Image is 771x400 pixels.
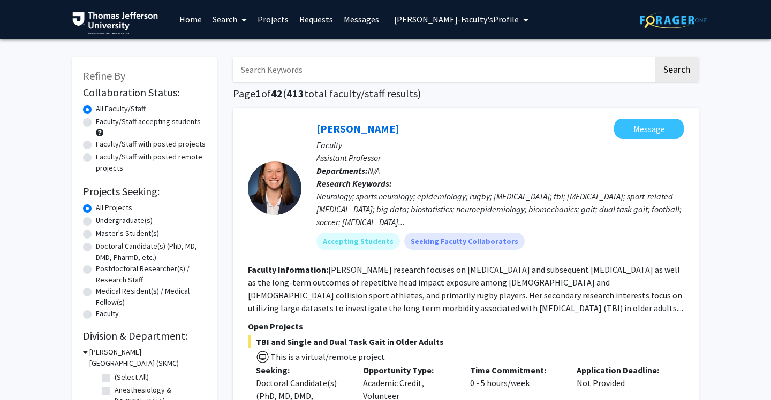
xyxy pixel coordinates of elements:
h3: [PERSON_NAME][GEOGRAPHIC_DATA] (SKMC) [89,347,206,369]
span: [PERSON_NAME]-Faculty's Profile [394,14,519,25]
mat-chip: Accepting Students [316,233,400,250]
label: Master's Student(s) [96,228,159,239]
label: Postdoctoral Researcher(s) / Research Staff [96,263,206,286]
h2: Collaboration Status: [83,86,206,99]
span: 1 [255,87,261,100]
label: Undergraduate(s) [96,215,153,226]
p: Application Deadline: [577,364,668,376]
label: Faculty/Staff with posted remote projects [96,151,206,174]
label: All Faculty/Staff [96,103,146,114]
label: Doctoral Candidate(s) (PhD, MD, DMD, PharmD, etc.) [96,241,206,263]
a: Search [207,1,252,38]
img: Thomas Jefferson University Logo [72,12,158,34]
p: Opportunity Type: [363,364,454,376]
a: Home [174,1,207,38]
label: Faculty [96,308,119,319]
span: Refine By [83,69,125,82]
span: TBI and Single and Dual Task Gait in Older Adults [248,335,684,348]
span: This is a virtual/remote project [269,351,385,362]
label: Faculty/Staff with posted projects [96,139,206,150]
a: [PERSON_NAME] [316,122,399,135]
label: Faculty/Staff accepting students [96,116,201,127]
p: Open Projects [248,320,684,333]
iframe: Chat [8,352,46,392]
span: 413 [286,87,304,100]
b: Departments: [316,165,368,176]
a: Messages [338,1,384,38]
label: All Projects [96,202,132,213]
input: Search Keywords [233,57,653,82]
p: Faculty [316,139,684,151]
b: Research Keywords: [316,178,392,189]
h2: Projects Seeking: [83,185,206,198]
mat-chip: Seeking Faculty Collaborators [404,233,525,250]
h2: Division & Department: [83,329,206,342]
fg-read-more: [PERSON_NAME] research focuses on [MEDICAL_DATA] and subsequent [MEDICAL_DATA] as well as the lon... [248,264,683,313]
a: Requests [294,1,338,38]
b: Faculty Information: [248,264,328,275]
button: Search [655,57,699,82]
button: Message Katie Hunzinger [614,119,684,139]
p: Time Commitment: [470,364,561,376]
div: Neurology; sports neurology; epidemiology; rugby; [MEDICAL_DATA]; tbi; [MEDICAL_DATA]; sport-rela... [316,190,684,228]
span: N/A [368,165,380,176]
p: Seeking: [256,364,347,376]
span: 42 [271,87,283,100]
img: ForagerOne Logo [640,12,707,28]
label: (Select All) [115,372,149,383]
label: Medical Resident(s) / Medical Fellow(s) [96,286,206,308]
a: Projects [252,1,294,38]
p: Assistant Professor [316,151,684,164]
h1: Page of ( total faculty/staff results) [233,87,699,100]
